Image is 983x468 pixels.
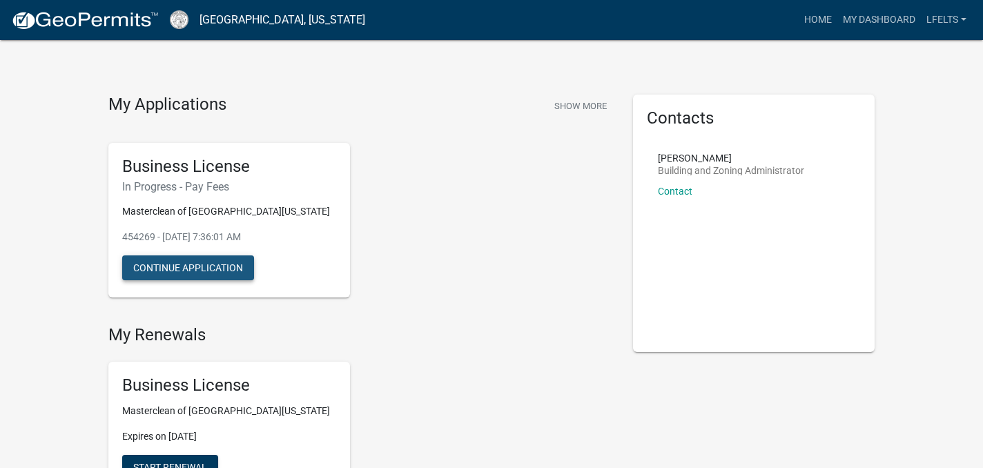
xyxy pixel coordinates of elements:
[122,230,336,244] p: 454269 - [DATE] 7:36:01 AM
[122,404,336,418] p: Masterclean of [GEOGRAPHIC_DATA][US_STATE]
[122,255,254,280] button: Continue Application
[837,7,921,33] a: My Dashboard
[658,186,692,197] a: Contact
[199,8,365,32] a: [GEOGRAPHIC_DATA], [US_STATE]
[122,180,336,193] h6: In Progress - Pay Fees
[549,95,612,117] button: Show More
[122,204,336,219] p: Masterclean of [GEOGRAPHIC_DATA][US_STATE]
[799,7,837,33] a: Home
[122,157,336,177] h5: Business License
[658,166,804,175] p: Building and Zoning Administrator
[658,153,804,163] p: [PERSON_NAME]
[170,10,188,29] img: Cook County, Georgia
[921,7,972,33] a: lfelts
[122,376,336,396] h5: Business License
[108,325,612,345] h4: My Renewals
[108,95,226,115] h4: My Applications
[647,108,861,128] h5: Contacts
[122,429,336,444] p: Expires on [DATE]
